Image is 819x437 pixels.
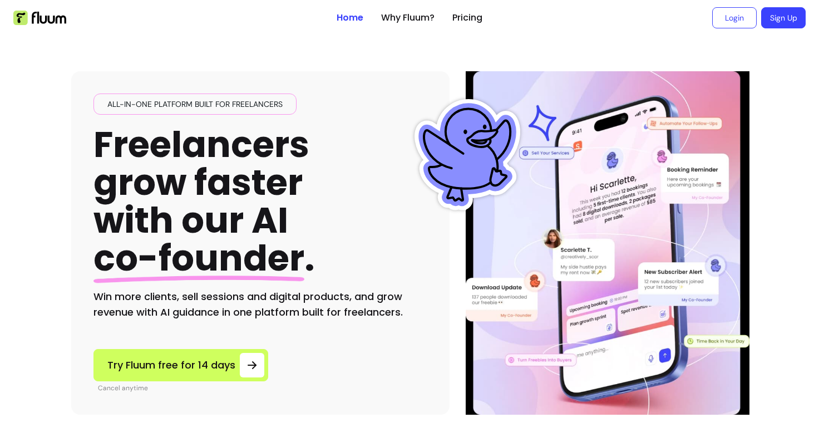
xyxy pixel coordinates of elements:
img: Fluum Duck sticker [412,99,523,210]
a: Sign Up [761,7,806,28]
a: Try Fluum free for 14 days [93,349,268,381]
a: Why Fluum? [381,11,435,24]
a: Login [712,7,757,28]
a: Pricing [452,11,482,24]
span: All-in-one platform built for freelancers [103,99,287,110]
p: Cancel anytime [98,384,268,392]
img: Fluum Logo [13,11,66,25]
span: co-founder [93,233,304,283]
img: Illustration of Fluum AI Co-Founder on a smartphone, showing solo business performance insights s... [467,71,748,415]
h1: Freelancers grow faster with our AI . [93,126,315,278]
span: Try Fluum free for 14 days [107,357,235,373]
h2: Win more clients, sell sessions and digital products, and grow revenue with AI guidance in one pl... [93,289,427,320]
a: Home [337,11,363,24]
